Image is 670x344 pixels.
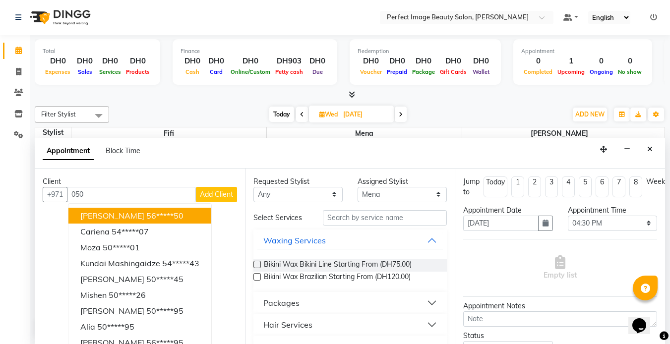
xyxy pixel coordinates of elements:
[43,56,73,67] div: DH0
[196,187,237,202] button: Add Client
[200,190,233,199] span: Add Client
[587,56,615,67] div: 0
[544,255,577,281] span: Empty list
[253,176,343,187] div: Requested Stylist
[562,176,575,197] li: 4
[437,56,469,67] div: DH0
[67,187,196,202] input: Search by Name/Mobile/Email/Code
[97,68,123,75] span: Services
[41,110,76,118] span: Filter Stylist
[97,56,123,67] div: DH0
[573,108,607,121] button: ADD NEW
[358,56,384,67] div: DH0
[358,68,384,75] span: Voucher
[305,56,329,67] div: DH0
[273,68,305,75] span: Petty cash
[545,176,558,197] li: 3
[257,231,443,249] button: Waxing Services
[521,68,555,75] span: Completed
[310,68,325,75] span: Due
[80,211,144,221] span: [PERSON_NAME]
[463,216,538,231] input: yyyy-mm-dd
[204,56,228,67] div: DH0
[612,176,625,197] li: 7
[615,68,644,75] span: No show
[123,68,152,75] span: Products
[462,127,658,140] span: [PERSON_NAME]
[106,146,140,155] span: Block Time
[228,56,273,67] div: DH0
[246,213,315,223] div: Select Services
[470,68,492,75] span: Wallet
[340,107,390,122] input: 2025-09-10
[437,68,469,75] span: Gift Cards
[80,242,101,252] span: Moza
[410,68,437,75] span: Package
[181,56,204,67] div: DH0
[75,68,95,75] span: Sales
[521,56,555,67] div: 0
[183,68,202,75] span: Cash
[80,274,144,284] span: [PERSON_NAME]
[43,176,237,187] div: Client
[643,142,657,157] button: Close
[469,56,493,67] div: DH0
[264,272,411,284] span: Bikini Wax Brazilian Starting From (DH120.00)
[521,47,644,56] div: Appointment
[264,259,412,272] span: Bikini Wax Bikini Line Starting From (DH75.00)
[384,56,410,67] div: DH0
[486,177,505,187] div: Today
[43,68,73,75] span: Expenses
[228,68,273,75] span: Online/Custom
[181,47,329,56] div: Finance
[273,56,305,67] div: DH903
[71,127,266,140] span: Fifi
[615,56,644,67] div: 0
[317,111,340,118] span: Wed
[410,56,437,67] div: DH0
[555,56,587,67] div: 1
[555,68,587,75] span: Upcoming
[358,176,447,187] div: Assigned Stylist
[384,68,410,75] span: Prepaid
[80,306,144,316] span: [PERSON_NAME]
[575,111,605,118] span: ADD NEW
[263,319,312,331] div: Hair Services
[80,227,110,236] span: Cariena
[35,127,71,138] div: Stylist
[43,187,67,202] button: +971
[587,68,615,75] span: Ongoing
[579,176,592,197] li: 5
[80,258,160,268] span: Kundai Mashingaidze
[257,294,443,312] button: Packages
[463,176,480,197] div: Jump to
[123,56,152,67] div: DH0
[207,68,225,75] span: Card
[596,176,609,197] li: 6
[358,47,493,56] div: Redemption
[66,226,213,236] div: No client selected
[267,127,462,140] span: Mena
[568,205,657,216] div: Appointment Time
[323,210,447,226] input: Search by service name
[528,176,541,197] li: 2
[269,107,294,122] span: Today
[43,47,152,56] div: Total
[463,331,552,341] div: Status
[43,142,94,160] span: Appointment
[263,297,300,309] div: Packages
[629,176,642,197] li: 8
[25,3,93,31] img: logo
[463,205,552,216] div: Appointment Date
[628,304,660,334] iframe: chat widget
[263,234,326,246] div: Waxing Services
[511,176,524,197] li: 1
[80,290,107,300] span: mishen
[73,56,97,67] div: DH0
[257,316,443,334] button: Hair Services
[463,301,657,311] div: Appointment Notes
[646,176,669,187] div: Weeks
[80,322,95,332] span: Alia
